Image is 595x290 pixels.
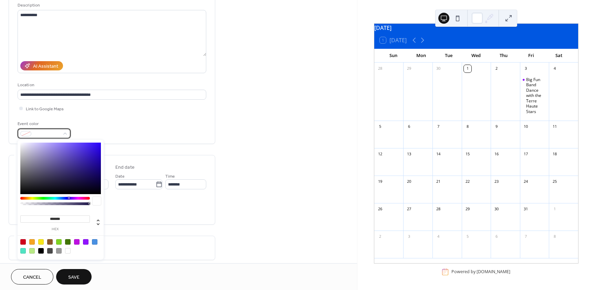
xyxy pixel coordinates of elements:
[18,2,205,9] div: Description
[38,248,44,254] div: #000000
[18,120,69,127] div: Event color
[551,205,559,213] div: 1
[522,178,530,186] div: 24
[405,178,413,186] div: 20
[29,248,35,254] div: #B8E986
[407,49,435,63] div: Mon
[405,150,413,158] div: 13
[520,77,549,114] div: Big Fun Band Dance with the Terre Haute Stars
[551,123,559,131] div: 11
[18,81,205,89] div: Location
[33,63,58,70] div: AI Assistant
[405,205,413,213] div: 27
[376,178,384,186] div: 19
[20,61,63,70] button: AI Assistant
[464,150,471,158] div: 15
[522,123,530,131] div: 10
[115,164,135,171] div: End date
[493,65,500,72] div: 2
[522,150,530,158] div: 17
[165,173,175,180] span: Time
[376,233,384,241] div: 2
[551,233,559,241] div: 8
[522,233,530,241] div: 7
[47,239,53,245] div: #8B572A
[551,178,559,186] div: 25
[545,49,573,63] div: Sat
[464,178,471,186] div: 22
[376,123,384,131] div: 5
[68,274,80,281] span: Save
[518,49,545,63] div: Fri
[435,49,462,63] div: Tue
[65,239,71,245] div: #417505
[493,233,500,241] div: 6
[435,205,442,213] div: 28
[56,269,92,285] button: Save
[464,205,471,213] div: 29
[464,123,471,131] div: 8
[451,269,510,275] div: Powered by
[405,123,413,131] div: 6
[462,49,490,63] div: Wed
[435,123,442,131] div: 7
[376,205,384,213] div: 26
[435,233,442,241] div: 4
[20,239,26,245] div: #D0021B
[56,239,62,245] div: #7ED321
[477,269,510,275] a: [DOMAIN_NAME]
[29,239,35,245] div: #F5A623
[74,239,80,245] div: #BD10E0
[551,150,559,158] div: 18
[380,49,407,63] div: Sun
[464,233,471,241] div: 5
[115,173,125,180] span: Date
[26,105,64,113] span: Link to Google Maps
[522,65,530,72] div: 3
[11,269,53,285] button: Cancel
[56,248,62,254] div: #9B9B9B
[490,49,518,63] div: Thu
[92,239,97,245] div: #4A90E2
[493,150,500,158] div: 16
[20,227,90,231] label: hex
[493,123,500,131] div: 9
[526,77,546,114] div: Big Fun Band Dance with the Terre Haute Stars
[83,239,88,245] div: #9013FE
[20,248,26,254] div: #50E3C2
[38,239,44,245] div: #F8E71C
[435,150,442,158] div: 14
[435,178,442,186] div: 21
[493,205,500,213] div: 30
[464,65,471,72] div: 1
[493,178,500,186] div: 23
[374,24,578,32] div: [DATE]
[551,65,559,72] div: 4
[405,65,413,72] div: 29
[47,248,53,254] div: #4A4A4A
[435,65,442,72] div: 30
[376,150,384,158] div: 12
[376,65,384,72] div: 28
[405,233,413,241] div: 3
[65,248,71,254] div: #FFFFFF
[23,274,41,281] span: Cancel
[522,205,530,213] div: 31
